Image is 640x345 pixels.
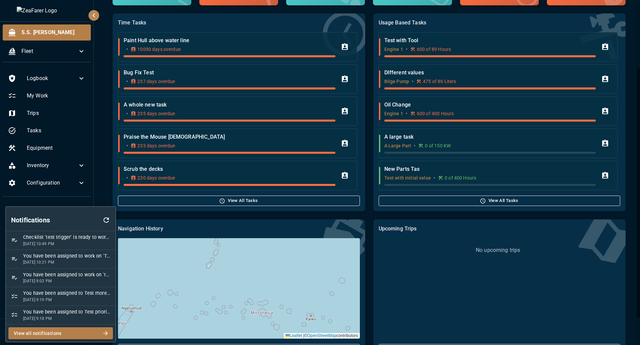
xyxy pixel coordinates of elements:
[23,308,110,316] span: You have been assigned to Test priority.
[6,209,55,231] h6: Notifications
[23,253,110,260] span: You have been assigned to work on 'Test' in checklist 'Sample Template'
[23,234,110,241] span: Checklist 'test trigger' is ready to work on
[23,316,110,322] p: [DATE] 9:18 PM
[23,278,110,284] p: [DATE] 9:02 PM
[23,290,110,297] span: You have been assigned to Test more urgent but not overdue.
[23,260,110,265] p: [DATE] 10:21 PM
[8,327,113,340] button: View all notifications
[23,271,110,279] span: You have been assigned to work on 'ryhgf' in checklist 'Sample Template'
[23,297,110,303] p: [DATE] 9:19 PM
[23,241,110,247] p: [DATE] 10:49 PM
